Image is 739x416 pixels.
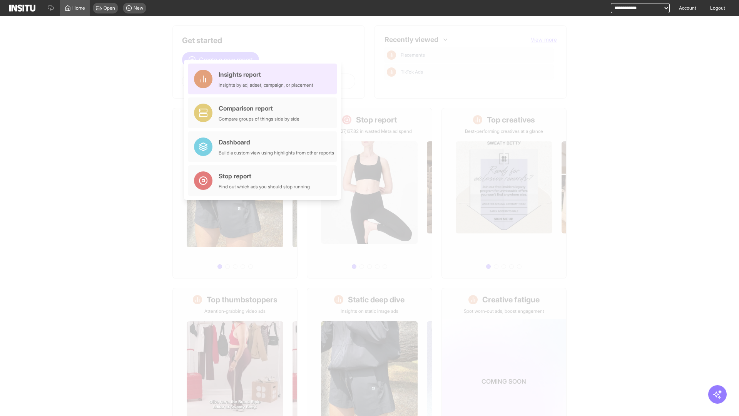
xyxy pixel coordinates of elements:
[219,184,310,190] div: Find out which ads you should stop running
[219,138,334,147] div: Dashboard
[9,5,35,12] img: Logo
[219,104,299,113] div: Comparison report
[219,70,313,79] div: Insights report
[219,116,299,122] div: Compare groups of things side by side
[219,82,313,88] div: Insights by ad, adset, campaign, or placement
[72,5,85,11] span: Home
[134,5,143,11] span: New
[219,171,310,181] div: Stop report
[219,150,334,156] div: Build a custom view using highlights from other reports
[104,5,115,11] span: Open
